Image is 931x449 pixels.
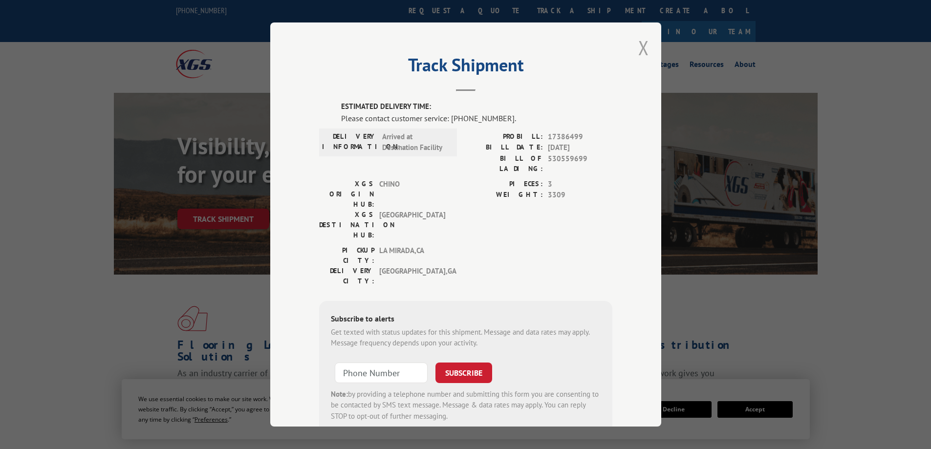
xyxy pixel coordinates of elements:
span: 530559699 [548,153,612,174]
label: PIECES: [466,179,543,190]
label: XGS ORIGIN HUB: [319,179,374,210]
div: Get texted with status updates for this shipment. Message and data rates may apply. Message frequ... [331,327,601,349]
button: Close modal [638,35,649,61]
div: Please contact customer service: [PHONE_NUMBER]. [341,112,612,124]
span: 3309 [548,190,612,201]
span: 17386499 [548,131,612,143]
span: CHINO [379,179,445,210]
label: XGS DESTINATION HUB: [319,210,374,240]
span: Arrived at Destination Facility [382,131,448,153]
strong: Note: [331,389,348,399]
label: WEIGHT: [466,190,543,201]
label: DELIVERY CITY: [319,266,374,286]
span: LA MIRADA , CA [379,245,445,266]
label: PROBILL: [466,131,543,143]
label: BILL DATE: [466,142,543,153]
div: Subscribe to alerts [331,313,601,327]
button: SUBSCRIBE [435,363,492,383]
label: DELIVERY INFORMATION: [322,131,377,153]
label: BILL OF LADING: [466,153,543,174]
input: Phone Number [335,363,428,383]
h2: Track Shipment [319,58,612,77]
span: [DATE] [548,142,612,153]
span: [GEOGRAPHIC_DATA] , GA [379,266,445,286]
label: PICKUP CITY: [319,245,374,266]
span: 3 [548,179,612,190]
label: ESTIMATED DELIVERY TIME: [341,101,612,112]
span: [GEOGRAPHIC_DATA] [379,210,445,240]
div: by providing a telephone number and submitting this form you are consenting to be contacted by SM... [331,389,601,422]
